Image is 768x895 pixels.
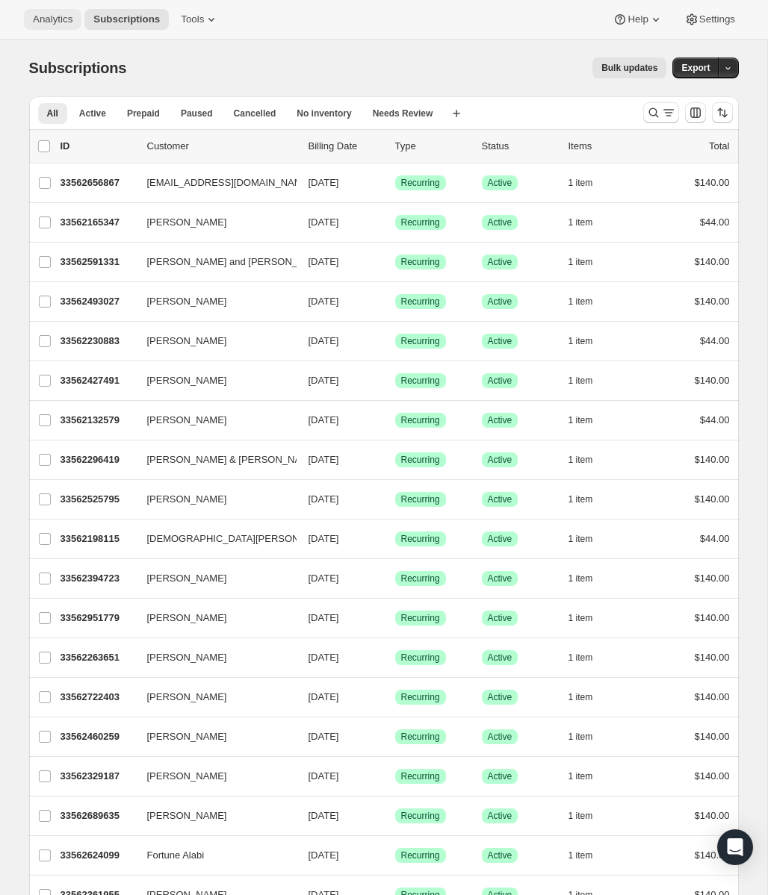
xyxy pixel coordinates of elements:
[695,810,730,821] span: $140.00
[33,13,72,25] span: Analytics
[47,107,58,119] span: All
[147,690,227,705] span: [PERSON_NAME]
[309,810,339,821] span: [DATE]
[401,652,440,664] span: Recurring
[488,177,512,189] span: Active
[147,215,227,230] span: [PERSON_NAME]
[569,805,610,826] button: 1 item
[309,296,339,307] span: [DATE]
[401,375,440,387] span: Recurring
[79,107,106,119] span: Active
[488,770,512,782] span: Active
[138,250,288,274] button: [PERSON_NAME] and [PERSON_NAME]
[138,685,288,709] button: [PERSON_NAME]
[61,139,135,154] p: ID
[61,175,135,190] p: 33562656867
[569,612,593,624] span: 1 item
[127,107,160,119] span: Prepaid
[29,60,127,76] span: Subscriptions
[401,770,440,782] span: Recurring
[61,531,135,546] p: 33562198115
[695,177,730,188] span: $140.00
[147,729,227,744] span: [PERSON_NAME]
[138,448,288,472] button: [PERSON_NAME] & [PERSON_NAME]
[147,808,227,823] span: [PERSON_NAME]
[138,211,288,234] button: [PERSON_NAME]
[147,334,227,349] span: [PERSON_NAME]
[695,770,730,782] span: $140.00
[61,331,730,352] div: 33562230883[PERSON_NAME][DATE]SuccessRecurringSuccessActive1 item$44.00
[569,172,610,193] button: 1 item
[61,252,730,272] div: 33562591331[PERSON_NAME] and [PERSON_NAME][DATE]SuccessRecurringSuccessActive1 item$140.00
[61,690,135,705] p: 33562722403
[61,449,730,470] div: 33562296419[PERSON_NAME] & [PERSON_NAME][DATE]SuccessRecurringSuccessActive1 item$140.00
[138,804,288,828] button: [PERSON_NAME]
[700,414,730,425] span: $44.00
[569,449,610,470] button: 1 item
[569,212,610,233] button: 1 item
[61,370,730,391] div: 33562427491[PERSON_NAME][DATE]SuccessRecurringSuccessActive1 item$140.00
[138,843,288,867] button: Fortune Alabi
[695,375,730,386] span: $140.00
[569,726,610,747] button: 1 item
[488,731,512,743] span: Active
[61,139,730,154] div: IDCustomerBilling DateTypeStatusItemsTotal
[569,375,593,387] span: 1 item
[488,296,512,308] span: Active
[695,493,730,505] span: $140.00
[592,57,666,78] button: Bulk updates
[488,493,512,505] span: Active
[309,612,339,623] span: [DATE]
[401,612,440,624] span: Recurring
[61,687,730,708] div: 33562722403[PERSON_NAME][DATE]SuccessRecurringSuccessActive1 item$140.00
[147,848,205,863] span: Fortune Alabi
[488,810,512,822] span: Active
[695,849,730,861] span: $140.00
[401,849,440,861] span: Recurring
[569,216,593,228] span: 1 item
[309,770,339,782] span: [DATE]
[569,489,610,510] button: 1 item
[309,375,339,386] span: [DATE]
[488,573,512,584] span: Active
[569,731,593,743] span: 1 item
[61,568,730,589] div: 33562394723[PERSON_NAME][DATE]SuccessRecurringSuccessActive1 item$140.00
[61,729,135,744] p: 33562460259
[147,255,329,269] span: [PERSON_NAME] and [PERSON_NAME]
[675,9,744,30] button: Settings
[401,810,440,822] span: Recurring
[181,107,213,119] span: Paused
[488,256,512,268] span: Active
[401,296,440,308] span: Recurring
[401,691,440,703] span: Recurring
[672,57,719,78] button: Export
[569,810,593,822] span: 1 item
[445,103,468,124] button: Create new view
[569,291,610,312] button: 1 item
[695,731,730,742] span: $140.00
[147,139,297,154] p: Customer
[61,528,730,549] div: 33562198115[DEMOGRAPHIC_DATA][PERSON_NAME][DATE]SuccessRecurringSuccessActive1 item$44.00
[147,571,227,586] span: [PERSON_NAME]
[401,454,440,466] span: Recurring
[309,139,383,154] p: Billing Date
[401,533,440,545] span: Recurring
[61,334,135,349] p: 33562230883
[147,373,227,388] span: [PERSON_NAME]
[569,528,610,549] button: 1 item
[373,107,433,119] span: Needs Review
[401,731,440,743] span: Recurring
[569,691,593,703] span: 1 item
[695,612,730,623] span: $140.00
[401,177,440,189] span: Recurring
[699,13,735,25] span: Settings
[61,255,135,269] p: 33562591331
[712,102,733,123] button: Sort the results
[401,414,440,426] span: Recurring
[569,647,610,668] button: 1 item
[309,533,339,544] span: [DATE]
[309,493,339,505] span: [DATE]
[569,766,610,787] button: 1 item
[488,691,512,703] span: Active
[147,175,312,190] span: [EMAIL_ADDRESS][DOMAIN_NAME]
